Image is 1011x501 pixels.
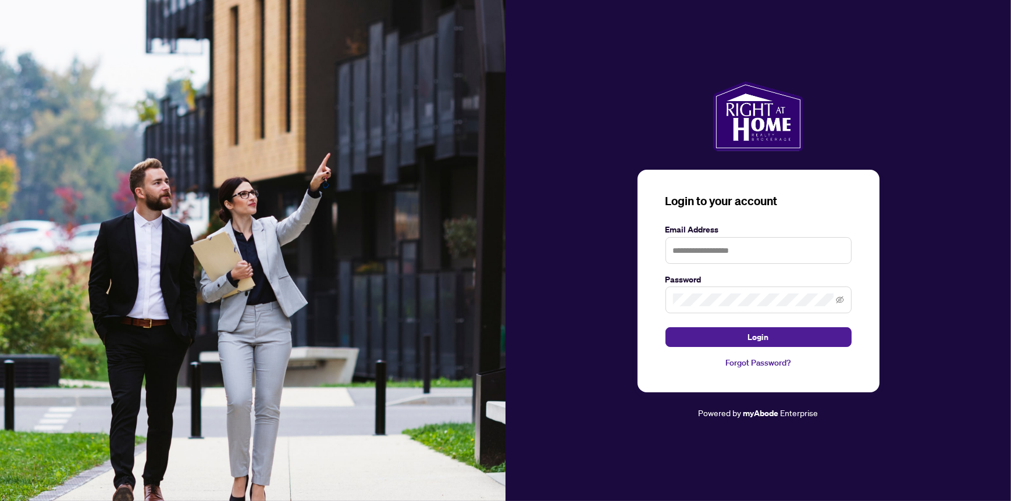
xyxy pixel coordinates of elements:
span: Login [748,328,769,346]
label: Password [665,273,852,286]
label: Email Address [665,223,852,236]
button: Login [665,327,852,347]
a: Forgot Password? [665,356,852,369]
img: ma-logo [713,81,803,151]
a: myAbode [743,407,779,420]
span: eye-invisible [836,296,844,304]
span: Enterprise [781,407,818,418]
span: Powered by [699,407,742,418]
h3: Login to your account [665,193,852,209]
